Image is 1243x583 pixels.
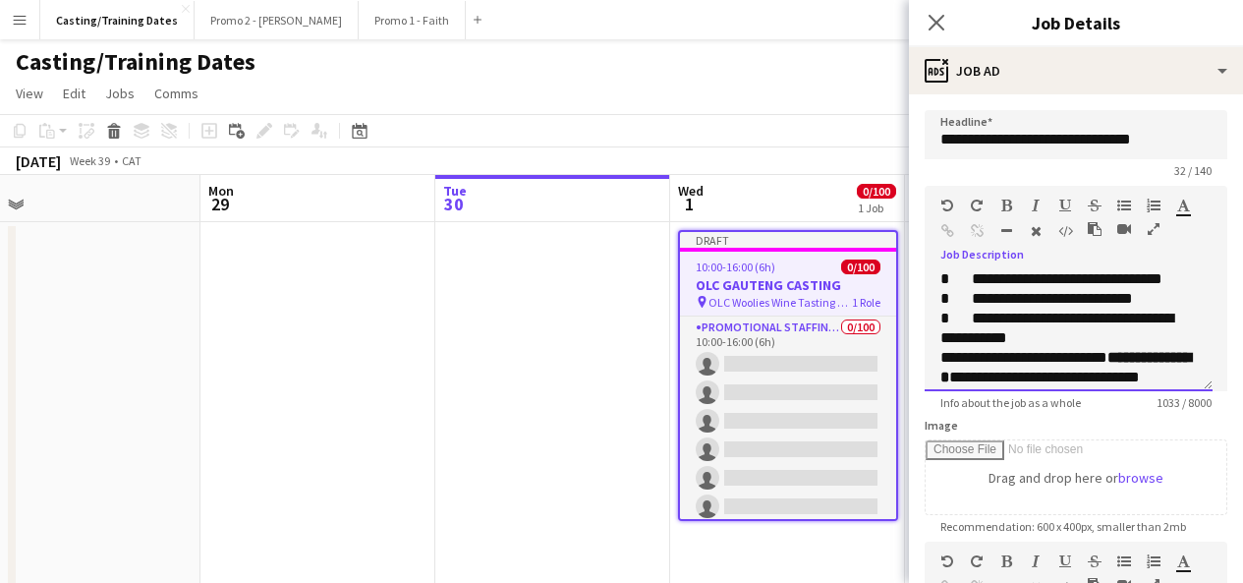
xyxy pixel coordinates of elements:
span: View [16,85,43,102]
div: CAT [122,153,141,168]
span: 32 / 140 [1158,163,1227,178]
a: Comms [146,81,206,106]
span: Mon [208,182,234,200]
button: Underline [1058,554,1072,569]
button: Ordered List [1147,554,1160,569]
span: Tue [443,182,467,200]
button: Clear Formatting [1029,223,1043,239]
span: Info about the job as a whole [925,395,1097,410]
button: Promo 2 - [PERSON_NAME] [195,1,359,39]
button: HTML Code [1058,223,1072,239]
button: Casting/Training Dates [40,1,195,39]
app-job-card: Draft10:00-16:00 (6h)0/100OLC GAUTENG CASTING OLC Woolies Wine Tasting Casting1 RolePromotional S... [678,230,898,521]
span: 0/100 [841,260,880,274]
a: Jobs [97,81,142,106]
span: Week 39 [65,153,114,168]
button: Undo [940,198,954,213]
h3: Job Details [909,10,1243,35]
button: Redo [970,554,984,569]
button: Bold [999,198,1013,213]
button: Bold [999,554,1013,569]
span: OLC Woolies Wine Tasting Casting [708,295,852,310]
button: Fullscreen [1147,221,1160,237]
span: Comms [154,85,198,102]
button: Ordered List [1147,198,1160,213]
button: Underline [1058,198,1072,213]
button: Redo [970,198,984,213]
button: Text Color [1176,554,1190,569]
div: 1 Job [858,201,895,215]
div: Draft [680,232,896,248]
a: Edit [55,81,93,106]
span: 1033 / 8000 [1141,395,1227,410]
button: Italic [1029,554,1043,569]
h1: Casting/Training Dates [16,47,255,77]
button: Unordered List [1117,198,1131,213]
span: Edit [63,85,85,102]
button: Horizontal Line [999,223,1013,239]
span: Recommendation: 600 x 400px, smaller than 2mb [925,519,1202,534]
span: 0/100 [857,184,896,199]
span: 29 [205,193,234,215]
button: Paste as plain text [1088,221,1102,237]
div: [DATE] [16,151,61,171]
button: Undo [940,554,954,569]
span: 1 Role [852,295,880,310]
span: Jobs [105,85,135,102]
button: Promo 1 - Faith [359,1,466,39]
button: Strikethrough [1088,554,1102,569]
span: 10:00-16:00 (6h) [696,260,775,274]
button: Text Color [1176,198,1190,213]
div: Job Ad [909,47,1243,94]
h3: OLC GAUTENG CASTING [680,276,896,294]
span: Wed [678,182,704,200]
button: Strikethrough [1088,198,1102,213]
button: Italic [1029,198,1043,213]
a: View [8,81,51,106]
button: Insert video [1117,221,1131,237]
span: 30 [440,193,467,215]
button: Unordered List [1117,554,1131,569]
span: 1 [675,193,704,215]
